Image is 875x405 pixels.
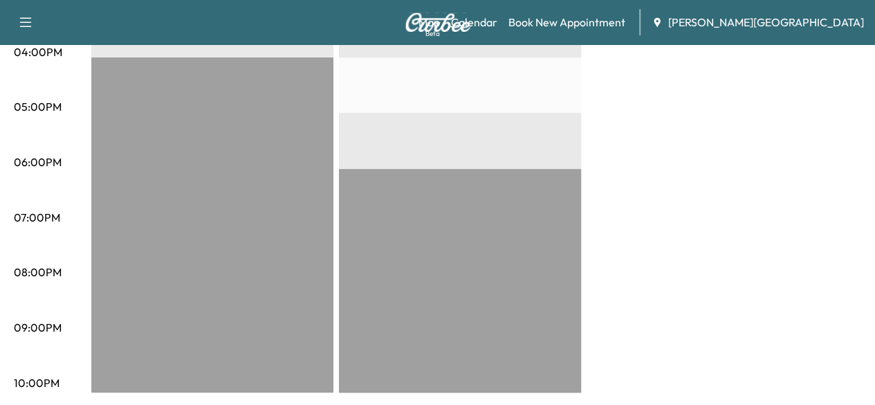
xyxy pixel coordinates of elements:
p: 07:00PM [14,209,60,226]
a: Book New Appointment [508,14,625,30]
p: 08:00PM [14,264,62,280]
p: 09:00PM [14,319,62,336]
a: Calendar [451,14,497,30]
p: 06:00PM [14,154,62,170]
a: MapBeta [418,14,440,30]
p: 05:00PM [14,98,62,115]
div: Beta [425,28,440,39]
span: [PERSON_NAME][GEOGRAPHIC_DATA] [668,14,864,30]
p: 10:00PM [14,375,59,391]
img: Curbee Logo [405,12,471,32]
p: 04:00PM [14,44,62,60]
